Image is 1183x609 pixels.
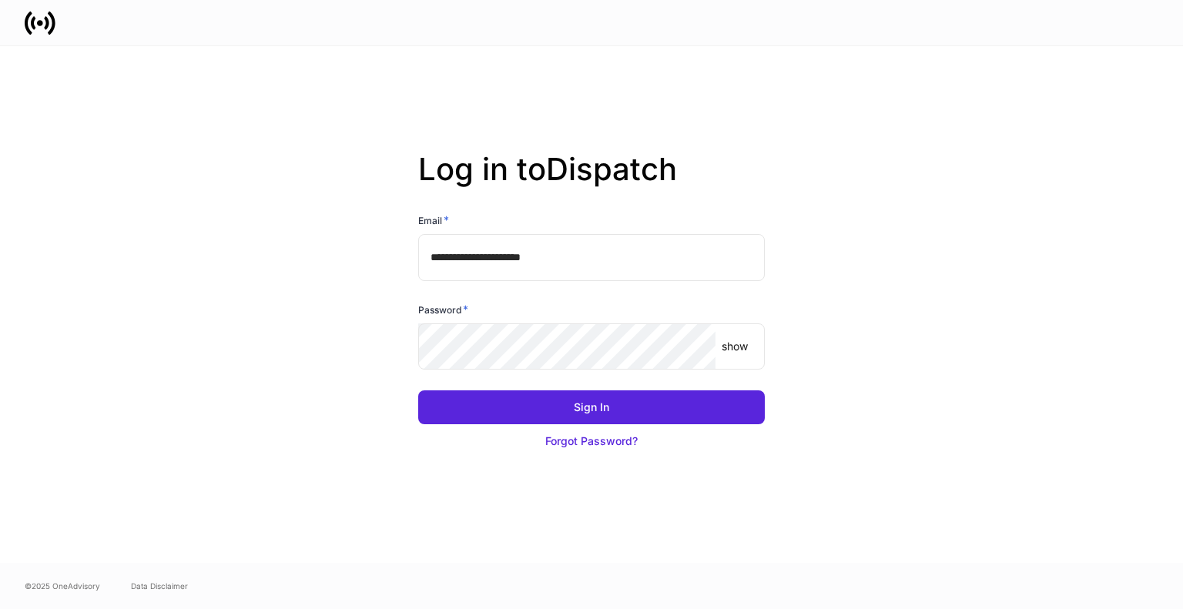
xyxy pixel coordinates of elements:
[418,302,468,317] h6: Password
[545,433,638,449] div: Forgot Password?
[418,151,765,212] h2: Log in to Dispatch
[418,424,765,458] button: Forgot Password?
[418,390,765,424] button: Sign In
[722,339,748,354] p: show
[25,580,100,592] span: © 2025 OneAdvisory
[574,400,609,415] div: Sign In
[131,580,188,592] a: Data Disclaimer
[418,212,449,228] h6: Email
